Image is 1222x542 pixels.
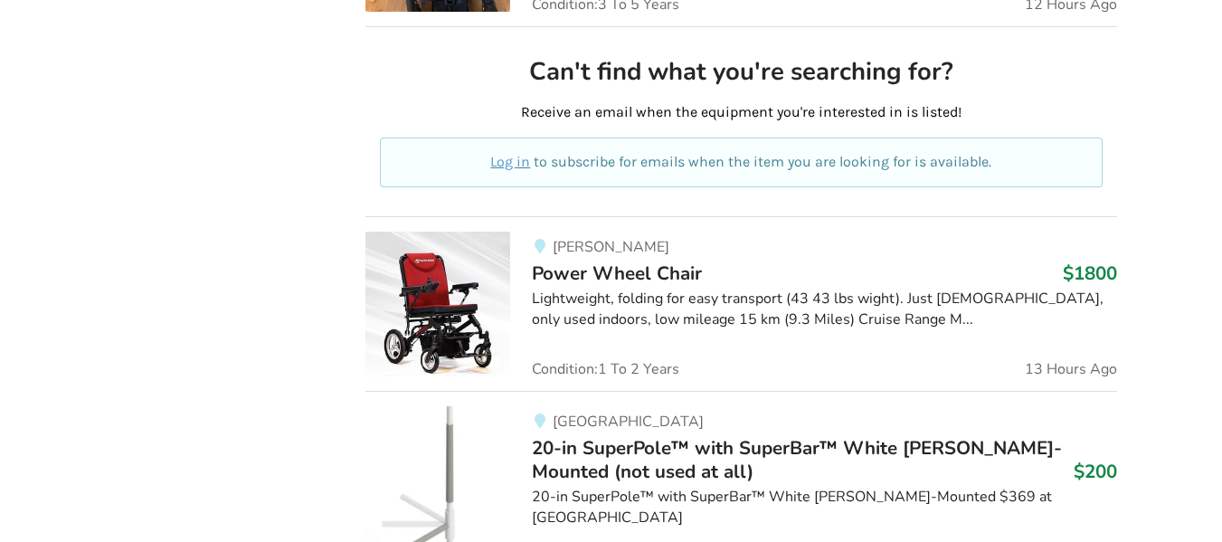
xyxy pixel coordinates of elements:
[380,102,1103,123] p: Receive an email when the equipment you're interested in is listed!
[532,435,1062,484] span: 20-in SuperPole™ with SuperBar™ White [PERSON_NAME]-Mounted (not used at all)
[532,487,1117,528] div: 20-in SuperPole™ with SuperBar™ White [PERSON_NAME]-Mounted $369 at [GEOGRAPHIC_DATA]
[365,232,510,376] img: mobility-power wheel chair
[532,289,1117,330] div: Lightweight, folding for easy transport (43 43 lbs wight). Just [DEMOGRAPHIC_DATA], only used ind...
[490,153,530,170] a: Log in
[553,237,669,257] span: [PERSON_NAME]
[1074,460,1117,483] h3: $200
[402,152,1081,173] p: to subscribe for emails when the item you are looking for is available.
[380,56,1103,88] h2: Can't find what you're searching for?
[1063,261,1117,285] h3: $1800
[532,362,679,376] span: Condition: 1 To 2 Years
[365,216,1117,391] a: mobility-power wheel chair[PERSON_NAME]Power Wheel Chair$1800Lightweight, folding for easy transp...
[1025,362,1117,376] span: 13 Hours Ago
[532,261,702,286] span: Power Wheel Chair
[553,412,704,432] span: [GEOGRAPHIC_DATA]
